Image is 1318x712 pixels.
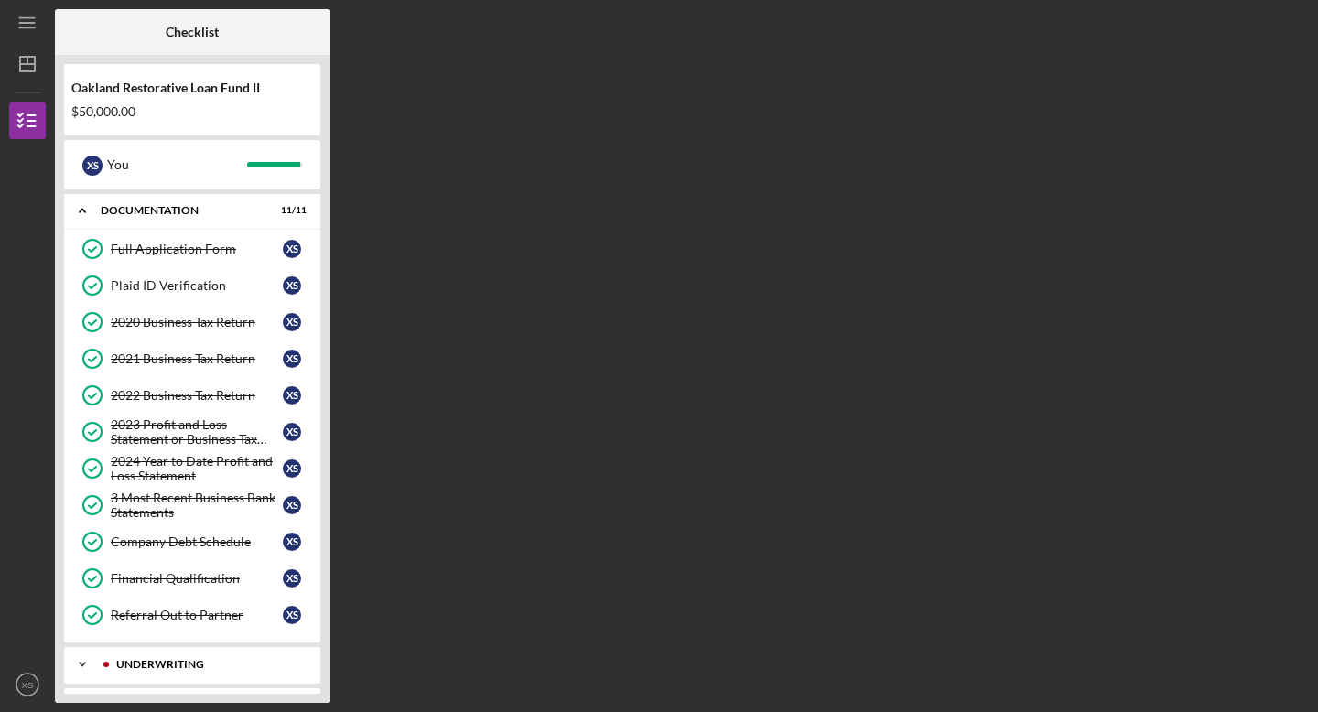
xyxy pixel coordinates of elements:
div: X S [82,156,103,176]
a: Full Application FormXS [73,231,311,267]
div: X S [283,606,301,624]
div: X S [283,276,301,295]
div: 11 / 11 [274,205,307,216]
a: 3 Most Recent Business Bank StatementsXS [73,487,311,523]
div: You [107,149,247,180]
div: Underwriting [116,659,297,670]
div: X S [283,350,301,368]
div: Documentation [101,205,261,216]
a: 2023 Profit and Loss Statement or Business Tax ReturnXS [73,414,311,450]
div: 3 Most Recent Business Bank Statements [111,491,283,520]
div: X S [283,423,301,441]
div: X S [283,240,301,258]
div: Financial Qualification [111,571,283,586]
div: X S [283,313,301,331]
a: Plaid ID VerificationXS [73,267,311,304]
a: 2021 Business Tax ReturnXS [73,340,311,377]
div: 2020 Business Tax Return [111,315,283,329]
div: X S [283,459,301,478]
div: Referral Out to Partner [111,608,283,622]
a: 2024 Year to Date Profit and Loss StatementXS [73,450,311,487]
div: $50,000.00 [71,104,313,119]
div: X S [283,386,301,405]
div: Plaid ID Verification [111,278,283,293]
a: 2022 Business Tax ReturnXS [73,377,311,414]
text: XS [22,680,34,690]
a: Company Debt ScheduleXS [73,523,311,560]
a: Financial QualificationXS [73,560,311,597]
div: X S [283,533,301,551]
div: Company Debt Schedule [111,534,283,549]
div: X S [283,496,301,514]
div: 2023 Profit and Loss Statement or Business Tax Return [111,417,283,447]
div: 2022 Business Tax Return [111,388,283,403]
div: Full Application Form [111,242,283,256]
div: X S [283,569,301,588]
b: Checklist [166,25,219,39]
a: Referral Out to PartnerXS [73,597,311,633]
button: XS [9,666,46,703]
div: 2024 Year to Date Profit and Loss Statement [111,454,283,483]
div: 2021 Business Tax Return [111,351,283,366]
a: 2020 Business Tax ReturnXS [73,304,311,340]
div: Oakland Restorative Loan Fund II [71,81,313,95]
